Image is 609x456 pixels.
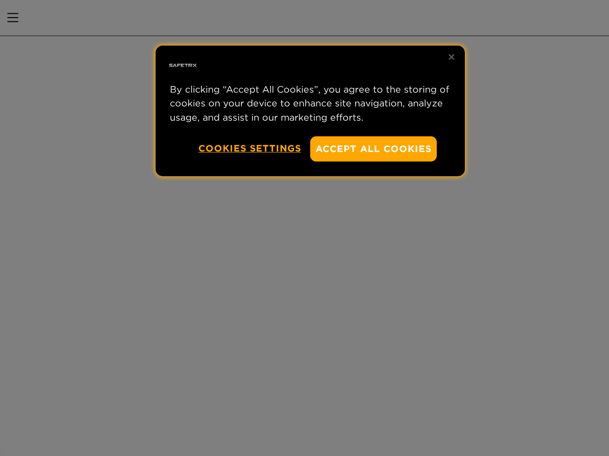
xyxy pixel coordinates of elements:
img: Safe Tracks [167,50,198,81]
button: Close [441,47,462,67]
p: By clicking “Accept All Cookies”, you agree to the storing of cookies on your device to enhance s... [170,83,451,124]
button: Cookies Settings [198,136,301,161]
button: Accept All Cookies [310,136,437,161]
div: Privacy [156,46,465,176]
